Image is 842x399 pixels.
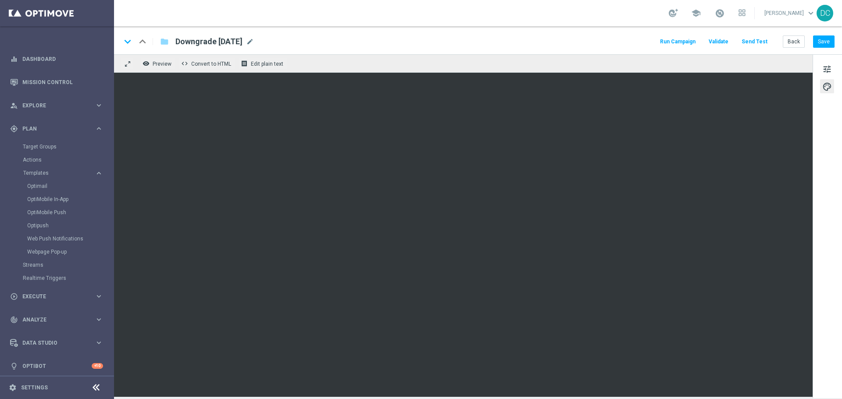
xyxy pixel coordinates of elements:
span: Downgrade 11.02.2025 [175,36,243,47]
a: Settings [21,385,48,390]
button: person_search Explore keyboard_arrow_right [10,102,103,109]
i: keyboard_arrow_down [121,35,134,48]
button: receipt Edit plain text [239,58,287,69]
div: Optimail [27,180,113,193]
i: remove_red_eye [143,60,150,67]
div: OptiMobile In-App [27,193,113,206]
a: Optibot [22,354,92,378]
div: Optibot [10,354,103,378]
div: Dashboard [10,47,103,71]
span: Analyze [22,317,95,322]
button: remove_red_eye Preview [140,58,175,69]
i: lightbulb [10,362,18,370]
a: OptiMobile Push [27,209,91,216]
span: Explore [22,103,95,108]
div: Optipush [27,219,113,232]
button: equalizer Dashboard [10,56,103,63]
i: keyboard_arrow_right [95,169,103,177]
a: Mission Control [22,71,103,94]
div: Realtime Triggers [23,272,113,285]
button: Validate [707,36,730,48]
i: keyboard_arrow_right [95,315,103,324]
i: keyboard_arrow_right [95,292,103,300]
a: Web Push Notifications [27,235,91,242]
div: Analyze [10,316,95,324]
div: Target Groups [23,140,113,153]
div: OptiMobile Push [27,206,113,219]
span: palette [822,81,832,92]
i: track_changes [10,316,18,324]
i: folder [160,36,169,47]
a: Streams [23,261,91,268]
button: Templates keyboard_arrow_right [23,169,103,177]
div: DC [817,5,833,21]
div: +10 [92,363,103,369]
button: lightbulb Optibot +10 [10,363,103,370]
span: Convert to HTML [191,61,231,67]
i: settings [9,384,17,392]
span: Execute [22,294,95,299]
span: Data Studio [22,340,95,346]
button: play_circle_outline Execute keyboard_arrow_right [10,293,103,300]
button: Run Campaign [659,36,697,48]
div: Explore [10,102,95,109]
button: Mission Control [10,79,103,86]
button: tune [820,62,834,76]
div: Templates [23,166,113,258]
a: Optimail [27,183,91,190]
button: Send Test [740,36,769,48]
div: Execute [10,293,95,300]
span: code [181,60,188,67]
i: equalizer [10,55,18,63]
div: Web Push Notifications [27,232,113,245]
button: palette [820,79,834,93]
a: OptiMobile In-App [27,196,91,203]
div: Templates [23,170,95,176]
button: folder [159,35,170,49]
button: code Convert to HTML [179,58,235,69]
a: Optipush [27,222,91,229]
i: receipt [241,60,248,67]
div: Data Studio [10,339,95,347]
span: Validate [709,39,728,45]
a: [PERSON_NAME]keyboard_arrow_down [764,7,817,20]
span: mode_edit [246,38,254,46]
span: school [691,8,701,18]
button: Back [783,35,805,48]
span: Templates [23,170,86,176]
button: gps_fixed Plan keyboard_arrow_right [10,125,103,132]
i: person_search [10,102,18,109]
button: track_changes Analyze keyboard_arrow_right [10,316,103,323]
i: keyboard_arrow_right [95,339,103,347]
span: tune [822,64,832,75]
a: Dashboard [22,47,103,71]
i: keyboard_arrow_right [95,124,103,133]
div: Plan [10,125,95,133]
a: Realtime Triggers [23,275,91,282]
div: Actions [23,153,113,166]
span: keyboard_arrow_down [806,8,816,18]
a: Target Groups [23,143,91,150]
i: keyboard_arrow_right [95,101,103,109]
div: Streams [23,258,113,272]
a: Actions [23,156,91,163]
button: Save [813,35,835,48]
span: Preview [153,61,171,67]
div: Mission Control [10,71,103,94]
button: Data Studio keyboard_arrow_right [10,339,103,346]
a: Webpage Pop-up [27,248,91,255]
i: play_circle_outline [10,293,18,300]
div: Webpage Pop-up [27,245,113,258]
span: Edit plain text [251,61,283,67]
i: gps_fixed [10,125,18,133]
span: Plan [22,126,95,131]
